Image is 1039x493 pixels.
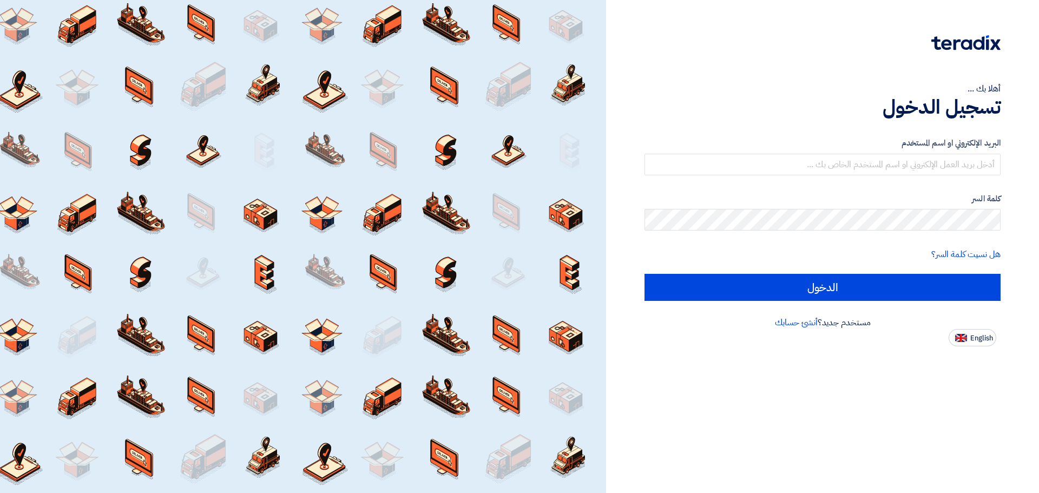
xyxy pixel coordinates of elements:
[645,193,1001,205] label: كلمة السر
[775,316,818,329] a: أنشئ حسابك
[645,82,1001,95] div: أهلا بك ...
[645,137,1001,149] label: البريد الإلكتروني او اسم المستخدم
[645,274,1001,301] input: الدخول
[931,35,1001,50] img: Teradix logo
[949,329,996,346] button: English
[970,334,993,342] span: English
[645,154,1001,175] input: أدخل بريد العمل الإلكتروني او اسم المستخدم الخاص بك ...
[931,248,1001,261] a: هل نسيت كلمة السر؟
[955,334,967,342] img: en-US.png
[645,316,1001,329] div: مستخدم جديد؟
[645,95,1001,119] h1: تسجيل الدخول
